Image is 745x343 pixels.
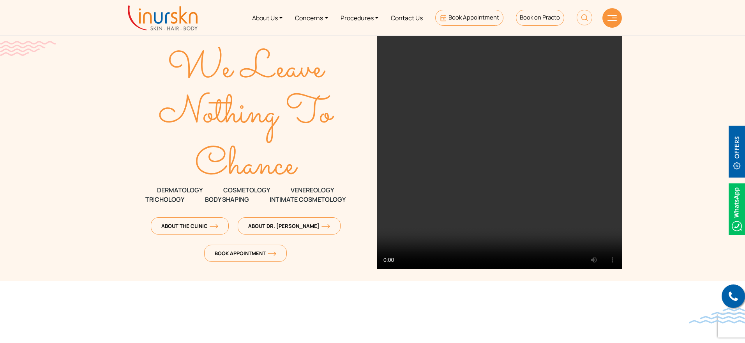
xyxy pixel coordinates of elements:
span: Body Shaping [205,195,249,204]
span: About Dr. [PERSON_NAME] [248,222,330,229]
img: HeaderSearch [577,10,592,25]
span: Book Appointment [448,13,499,21]
img: orange-arrow [321,224,330,229]
text: Nothing To [159,85,335,143]
span: About The Clinic [161,222,218,229]
a: Concerns [289,3,334,32]
img: inurskn-logo [128,5,198,30]
img: offerBt [729,126,745,178]
text: We Leave [168,40,326,98]
span: TRICHOLOGY [145,195,184,204]
a: Whatsappicon [729,204,745,213]
text: Chance [195,137,298,195]
a: Procedures [334,3,385,32]
a: Contact Us [385,3,429,32]
img: Whatsappicon [729,183,745,235]
img: hamLine.svg [607,15,617,21]
a: Book Appointmentorange-arrow [204,245,287,262]
a: Book on Practo [516,10,564,26]
span: Book on Practo [520,13,560,21]
span: Book Appointment [215,250,276,257]
a: Book Appointment [435,10,503,26]
span: DERMATOLOGY [157,185,203,195]
span: VENEREOLOGY [291,185,334,195]
img: orange-arrow [210,224,218,229]
a: About The Clinicorange-arrow [151,217,229,235]
a: About Us [246,3,289,32]
a: About Dr. [PERSON_NAME]orange-arrow [238,217,341,235]
span: COSMETOLOGY [223,185,270,195]
img: bluewave [689,308,745,323]
img: orange-arrow [268,251,276,256]
span: Intimate Cosmetology [270,195,346,204]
